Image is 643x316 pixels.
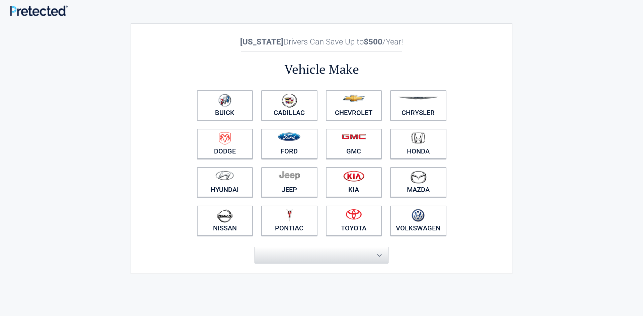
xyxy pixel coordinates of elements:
[240,37,283,46] b: [US_STATE]
[278,132,300,141] img: ford
[326,167,382,197] a: Kia
[390,167,446,197] a: Mazda
[197,129,253,159] a: Dodge
[326,90,382,120] a: Chevrolet
[390,206,446,236] a: Volkswagen
[193,37,450,46] h2: Drivers Can Save Up to /Year
[197,90,253,120] a: Buick
[326,129,382,159] a: GMC
[217,209,233,223] img: nissan
[286,209,293,222] img: pontiac
[197,167,253,197] a: Hyundai
[261,206,317,236] a: Pontiac
[218,94,231,107] img: buick
[10,5,68,16] img: Main Logo
[261,129,317,159] a: Ford
[342,134,366,139] img: gmc
[410,171,427,184] img: mazda
[390,90,446,120] a: Chrysler
[193,61,450,78] h2: Vehicle Make
[411,132,425,144] img: honda
[412,209,425,222] img: volkswagen
[326,206,382,236] a: Toyota
[279,171,300,180] img: jeep
[215,171,234,180] img: hyundai
[346,209,362,220] img: toyota
[364,37,382,46] b: $500
[398,97,439,100] img: chrysler
[343,171,364,182] img: kia
[219,132,231,145] img: dodge
[261,90,317,120] a: Cadillac
[390,129,446,159] a: Honda
[282,94,297,108] img: cadillac
[261,167,317,197] a: Jeep
[343,95,365,102] img: chevrolet
[197,206,253,236] a: Nissan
